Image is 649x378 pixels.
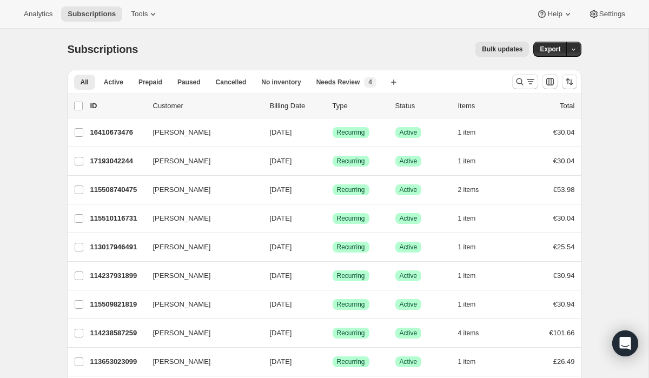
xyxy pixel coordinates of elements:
span: Active [400,185,418,194]
span: Active [400,157,418,165]
span: Active [400,357,418,366]
span: Subscriptions [68,10,116,18]
span: €30.94 [553,271,575,280]
span: 1 item [458,157,476,165]
p: 115510116731 [90,213,144,224]
div: 115509821819[PERSON_NAME][DATE]SuccessRecurringSuccessActive1 item€30.94 [90,297,575,312]
p: 115509821819 [90,299,144,310]
p: 113017946491 [90,242,144,253]
button: [PERSON_NAME] [147,267,255,284]
p: 17193042244 [90,156,144,167]
button: Help [530,6,579,22]
span: [PERSON_NAME] [153,328,211,339]
span: Cancelled [216,78,247,87]
span: [DATE] [270,157,292,165]
button: 1 item [458,154,488,169]
button: 2 items [458,182,491,197]
span: [PERSON_NAME] [153,270,211,281]
span: €53.98 [553,185,575,194]
span: [PERSON_NAME] [153,184,211,195]
span: Active [400,271,418,280]
span: Paused [177,78,201,87]
div: Open Intercom Messenger [612,330,638,356]
span: Active [400,329,418,337]
span: Active [400,243,418,251]
div: 113017946491[PERSON_NAME][DATE]SuccessRecurringSuccessActive1 item€25.54 [90,240,575,255]
button: [PERSON_NAME] [147,210,255,227]
button: [PERSON_NAME] [147,324,255,342]
span: 4 items [458,329,479,337]
div: 114237931899[PERSON_NAME][DATE]SuccessRecurringSuccessActive1 item€30.94 [90,268,575,283]
button: 4 items [458,326,491,341]
span: Recurring [337,185,365,194]
button: 1 item [458,211,488,226]
div: Type [333,101,387,111]
button: Subscriptions [61,6,122,22]
p: 113653023099 [90,356,144,367]
button: [PERSON_NAME] [147,238,255,256]
span: 1 item [458,243,476,251]
span: €101.66 [549,329,575,337]
span: Recurring [337,357,365,366]
button: Settings [582,6,632,22]
button: 1 item [458,268,488,283]
button: Tools [124,6,165,22]
span: Active [104,78,123,87]
span: [PERSON_NAME] [153,127,211,138]
p: 115508740475 [90,184,144,195]
span: Recurring [337,214,365,223]
span: Active [400,300,418,309]
span: [PERSON_NAME] [153,213,211,224]
span: Bulk updates [482,45,522,54]
span: [DATE] [270,300,292,308]
span: [DATE] [270,214,292,222]
p: Total [560,101,574,111]
span: 1 item [458,128,476,137]
span: Export [540,45,560,54]
span: 2 items [458,185,479,194]
button: 1 item [458,354,488,369]
span: €30.94 [553,300,575,308]
button: [PERSON_NAME] [147,181,255,198]
span: Needs Review [316,78,360,87]
button: Bulk updates [475,42,529,57]
span: [DATE] [270,357,292,366]
span: Recurring [337,300,365,309]
span: No inventory [261,78,301,87]
p: 114237931899 [90,270,144,281]
span: Recurring [337,157,365,165]
button: [PERSON_NAME] [147,124,255,141]
button: Export [533,42,567,57]
div: 115508740475[PERSON_NAME][DATE]SuccessRecurringSuccessActive2 items€53.98 [90,182,575,197]
div: 115510116731[PERSON_NAME][DATE]SuccessRecurringSuccessActive1 item€30.04 [90,211,575,226]
span: 4 [368,78,372,87]
button: Create new view [385,75,402,90]
p: 114238587259 [90,328,144,339]
button: [PERSON_NAME] [147,152,255,170]
button: Customize table column order and visibility [542,74,558,89]
span: [PERSON_NAME] [153,356,211,367]
span: Analytics [24,10,52,18]
p: 16410673476 [90,127,144,138]
div: 17193042244[PERSON_NAME][DATE]SuccessRecurringSuccessActive1 item€30.04 [90,154,575,169]
p: Billing Date [270,101,324,111]
button: 1 item [458,240,488,255]
span: [PERSON_NAME] [153,299,211,310]
span: [DATE] [270,128,292,136]
span: €30.04 [553,128,575,136]
span: Prepaid [138,78,162,87]
span: Help [547,10,562,18]
span: Subscriptions [68,43,138,55]
span: Recurring [337,329,365,337]
button: [PERSON_NAME] [147,353,255,370]
button: 1 item [458,125,488,140]
span: 1 item [458,300,476,309]
span: 1 item [458,214,476,223]
button: Analytics [17,6,59,22]
div: 16410673476[PERSON_NAME][DATE]SuccessRecurringSuccessActive1 item€30.04 [90,125,575,140]
span: €25.54 [553,243,575,251]
span: Tools [131,10,148,18]
span: All [81,78,89,87]
span: Recurring [337,271,365,280]
button: 1 item [458,297,488,312]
